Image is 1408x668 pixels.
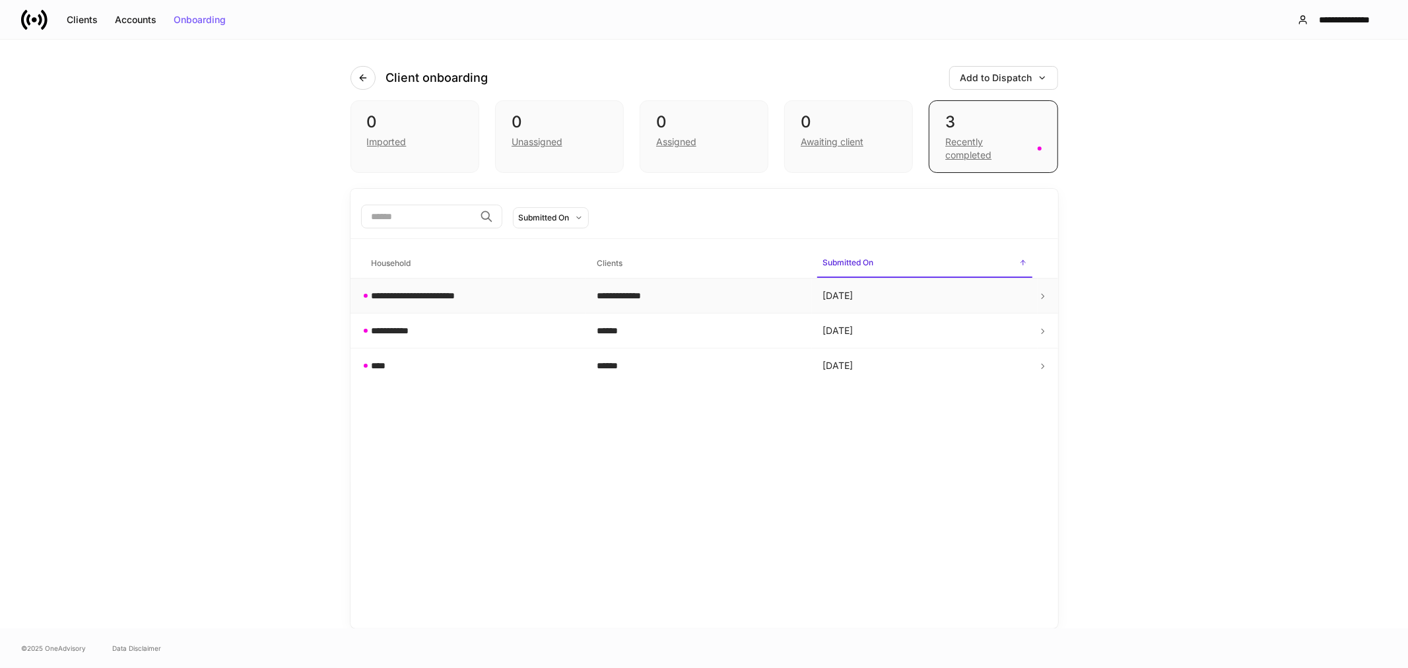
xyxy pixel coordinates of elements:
td: [DATE] [812,349,1038,384]
h6: Clients [597,257,622,269]
a: Data Disclaimer [112,643,161,653]
div: Unassigned [512,135,562,149]
span: Clients [591,250,807,277]
span: Submitted On [817,250,1032,278]
div: 0Unassigned [495,100,624,173]
button: Clients [58,9,106,30]
div: Onboarding [174,15,226,24]
div: 0Awaiting client [784,100,913,173]
span: © 2025 OneAdvisory [21,643,86,653]
div: 3 [945,112,1041,133]
div: 0 [512,112,607,133]
td: [DATE] [812,314,1038,349]
h4: Client onboarding [386,70,488,86]
h6: Household [372,257,411,269]
div: 0 [801,112,896,133]
span: Household [366,250,582,277]
div: 0 [656,112,752,133]
button: Accounts [106,9,165,30]
div: Add to Dispatch [960,73,1047,83]
div: 0 [367,112,463,133]
div: 0Imported [351,100,479,173]
button: Onboarding [165,9,234,30]
div: 3Recently completed [929,100,1057,173]
div: Recently completed [945,135,1029,162]
button: Add to Dispatch [949,66,1058,90]
div: Submitted On [519,211,570,224]
div: Assigned [656,135,696,149]
button: Submitted On [513,207,589,228]
td: [DATE] [812,279,1038,314]
div: 0Assigned [640,100,768,173]
div: Accounts [115,15,156,24]
div: Imported [367,135,407,149]
div: Clients [67,15,98,24]
h6: Submitted On [822,256,873,269]
div: Awaiting client [801,135,863,149]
